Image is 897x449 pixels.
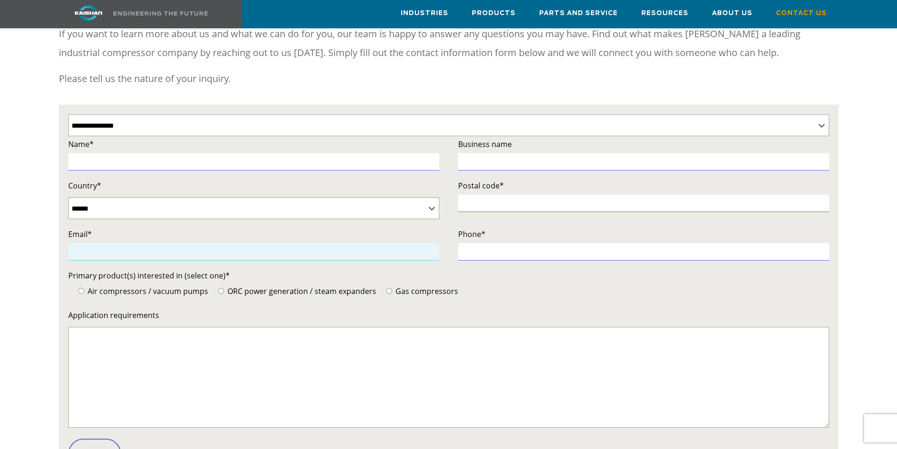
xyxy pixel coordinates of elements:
[68,228,439,241] label: Email*
[539,0,618,26] a: Parts and Service
[86,286,208,296] span: Air compressors / vacuum pumps
[458,228,829,241] label: Phone*
[401,8,448,19] span: Industries
[68,309,829,322] label: Application requirements
[59,24,839,62] p: If you want to learn more about us and what we can do for you, our team is happy to answer any qu...
[539,8,618,19] span: Parts and Service
[776,0,827,26] a: Contact Us
[78,288,84,294] input: Air compressors / vacuum pumps
[776,8,827,19] span: Contact Us
[458,179,829,192] label: Postal code*
[386,288,392,294] input: Gas compressors
[472,8,516,19] span: Products
[394,286,458,296] span: Gas compressors
[472,0,516,26] a: Products
[712,8,752,19] span: About Us
[68,138,439,151] label: Name*
[641,8,688,19] span: Resources
[218,288,224,294] input: ORC power generation / steam expanders
[712,0,752,26] a: About Us
[226,286,376,296] span: ORC power generation / steam expanders
[53,5,124,21] img: kaishan logo
[59,69,839,88] p: Please tell us the nature of your inquiry.
[641,0,688,26] a: Resources
[401,0,448,26] a: Industries
[458,138,829,151] label: Business name
[113,11,208,16] img: Engineering the future
[68,179,439,192] label: Country*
